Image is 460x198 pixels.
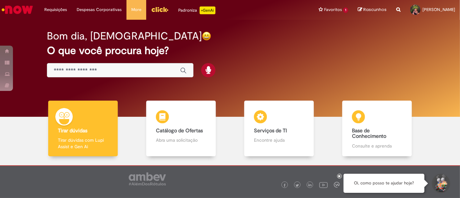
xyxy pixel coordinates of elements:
[358,7,387,13] a: Rascunhos
[202,31,211,41] img: happy-face.png
[47,45,413,56] h2: O que você procura hoje?
[131,6,141,13] span: More
[200,6,215,14] p: +GenAi
[352,143,402,149] p: Consulte e aprenda
[156,137,206,143] p: Abra uma solicitação
[344,174,424,193] div: Oi, como posso te ajudar hoje?
[296,184,299,187] img: logo_footer_twitter.png
[77,6,122,13] span: Despesas Corporativas
[352,127,386,140] b: Base de Conhecimento
[58,137,108,150] p: Tirar dúvidas com Lupi Assist e Gen Ai
[178,6,215,14] div: Padroniza
[334,182,340,188] img: logo_footer_workplace.png
[254,137,304,143] p: Encontre ajuda
[156,127,203,134] b: Catálogo de Ofertas
[328,101,426,157] a: Base de Conhecimento Consulte e aprenda
[422,7,455,12] span: [PERSON_NAME]
[132,101,230,157] a: Catálogo de Ofertas Abra uma solicitação
[363,6,387,13] span: Rascunhos
[283,184,286,187] img: logo_footer_facebook.png
[47,30,202,42] h2: Bom dia, [DEMOGRAPHIC_DATA]
[324,6,342,13] span: Favoritos
[58,127,87,134] b: Tirar dúvidas
[308,183,312,187] img: logo_footer_linkedin.png
[34,101,132,157] a: Tirar dúvidas Tirar dúvidas com Lupi Assist e Gen Ai
[151,5,169,14] img: click_logo_yellow_360x200.png
[343,7,348,13] span: 1
[431,174,450,193] button: Iniciar Conversa de Suporte
[319,181,328,189] img: logo_footer_youtube.png
[129,172,166,185] img: logo_footer_ambev_rotulo_gray.png
[254,127,287,134] b: Serviços de TI
[230,101,328,157] a: Serviços de TI Encontre ajuda
[1,3,34,16] img: ServiceNow
[44,6,67,13] span: Requisições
